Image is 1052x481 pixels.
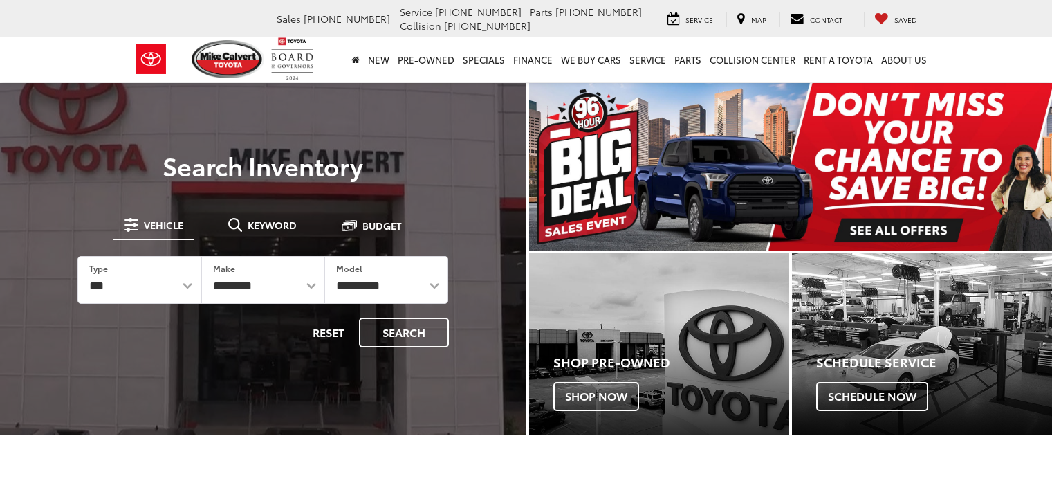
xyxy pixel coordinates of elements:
span: Contact [810,15,842,25]
span: Vehicle [144,220,183,230]
span: Service [400,5,432,19]
span: Service [685,15,713,25]
a: Parts [670,37,705,82]
a: Collision Center [705,37,800,82]
a: Pre-Owned [394,37,459,82]
span: Sales [277,12,301,26]
a: Schedule Service Schedule Now [792,253,1052,435]
img: Mike Calvert Toyota [192,40,265,78]
img: Toyota [125,37,177,82]
a: Specials [459,37,509,82]
a: WE BUY CARS [557,37,625,82]
span: Schedule Now [816,382,928,411]
a: Contact [779,12,853,27]
h4: Shop Pre-Owned [553,356,789,370]
span: [PHONE_NUMBER] [435,5,522,19]
a: About Us [877,37,931,82]
span: Shop Now [553,382,639,411]
button: Reset [301,318,356,347]
a: Service [657,12,723,27]
label: Model [336,262,362,274]
button: Search [359,318,449,347]
span: Map [751,15,766,25]
span: Saved [894,15,917,25]
span: [PHONE_NUMBER] [555,5,642,19]
span: [PHONE_NUMBER] [444,19,530,33]
div: Toyota [792,253,1052,435]
span: Keyword [248,220,297,230]
label: Type [89,262,108,274]
span: Parts [530,5,553,19]
a: My Saved Vehicles [864,12,928,27]
label: Make [213,262,235,274]
a: Finance [509,37,557,82]
span: [PHONE_NUMBER] [304,12,390,26]
div: Toyota [529,253,789,435]
a: Shop Pre-Owned Shop Now [529,253,789,435]
h3: Search Inventory [58,152,468,179]
h4: Schedule Service [816,356,1052,370]
span: Budget [362,221,402,230]
a: Service [625,37,670,82]
a: Home [347,37,364,82]
a: Rent a Toyota [800,37,877,82]
a: New [364,37,394,82]
a: Map [726,12,777,27]
span: Collision [400,19,441,33]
